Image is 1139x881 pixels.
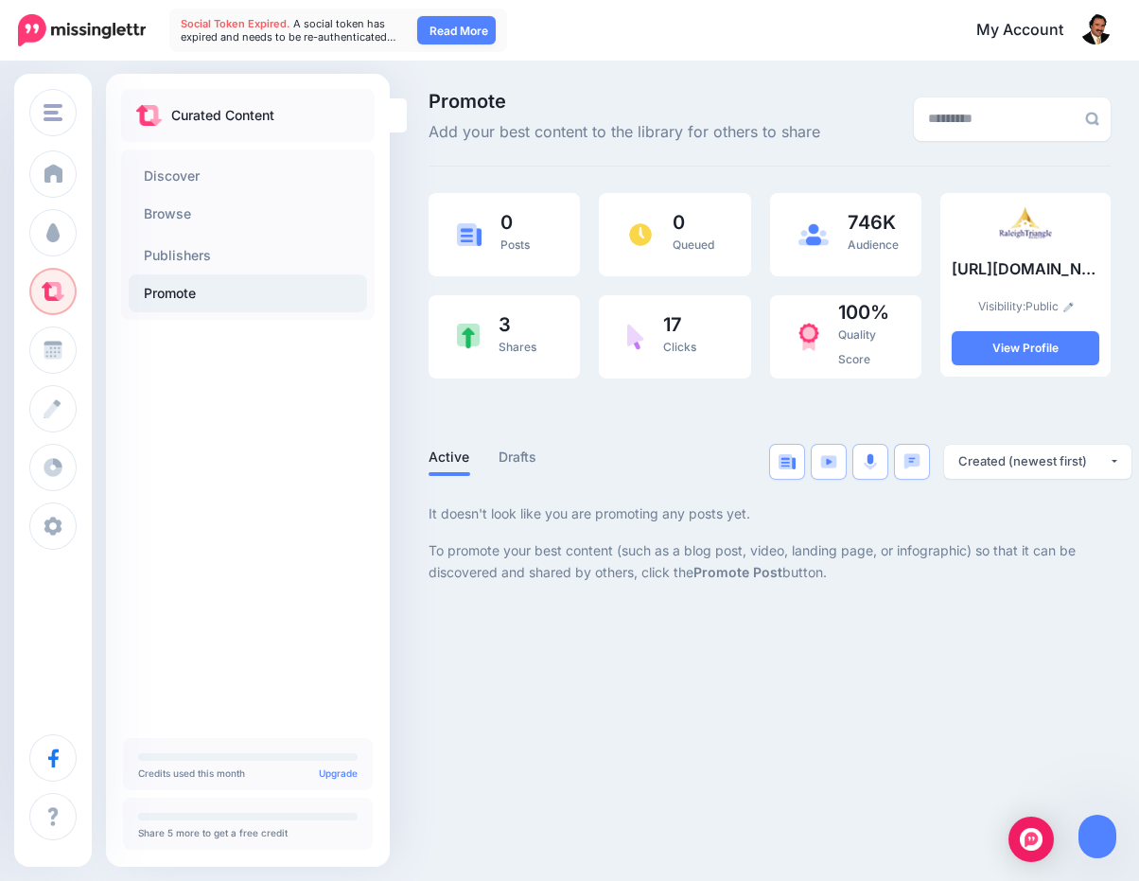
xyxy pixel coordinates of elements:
a: Browse [129,195,367,233]
img: pencil.png [1063,302,1074,312]
p: Visibility: [952,297,1099,316]
div: Created (newest first) [958,452,1109,470]
img: users-blue.png [798,223,829,246]
span: Social Token Expired. [181,17,290,30]
span: 17 [663,315,696,334]
div: Open Intercom Messenger [1008,817,1054,862]
a: Drafts [499,446,537,468]
a: Public [1025,299,1074,313]
span: 3 [499,315,536,334]
img: microphone.png [864,453,877,470]
img: pointer-purple.png [627,324,644,350]
a: Discover [129,157,367,195]
img: share-green.png [457,324,480,349]
span: Audience [848,238,899,252]
img: video-blue.png [820,455,837,468]
img: menu.png [44,104,62,121]
p: Curated Content [171,104,274,127]
span: 0 [673,213,714,232]
a: Read More [417,16,496,44]
a: Promote [129,274,367,312]
span: Posts [500,238,530,252]
a: My Account [957,8,1111,54]
span: A social token has expired and needs to be re-authenticated… [181,17,396,44]
a: View Profile [952,331,1099,365]
img: 45009486_2171628623049845_8905534990842855424_n-bsa70846_thumb.png [999,204,1052,257]
span: Shares [499,340,536,354]
span: Quality Score [838,327,876,366]
span: 0 [500,213,530,232]
img: clock.png [627,221,654,248]
img: Missinglettr [18,14,146,46]
span: Clicks [663,340,696,354]
span: Queued [673,238,714,252]
span: Add your best content to the library for others to share [429,120,820,145]
span: Promote [429,92,820,111]
img: search-grey-6.png [1085,112,1099,126]
p: [URL][DOMAIN_NAME] [952,257,1099,282]
b: Promote Post [693,564,782,580]
p: To promote your best content (such as a blog post, video, landing page, or infographic) so that i... [429,539,1111,583]
p: It doesn't look like you are promoting any posts yet. [429,502,1111,524]
img: prize-red.png [798,323,819,351]
span: 100% [838,303,893,322]
img: curate.png [136,105,162,126]
a: Active [429,446,470,468]
img: chat-square-blue.png [903,453,920,469]
span: 746K [848,213,899,232]
button: Created (newest first) [944,445,1131,479]
img: article-blue.png [457,223,482,245]
img: article-blue.png [779,454,796,469]
a: Publishers [129,237,367,274]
